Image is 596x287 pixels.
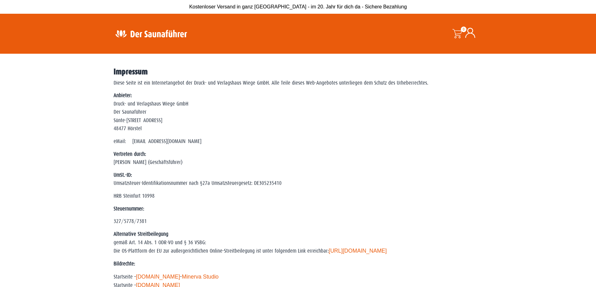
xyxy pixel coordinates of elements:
p: Umsatzsteuer-Identifikationsnummer nach §27a Umsatzsteuergesetz: DE305235410 [114,171,483,188]
p: Diese Seite ist ein Internetangebot der Druck- und Verlagshaus Wiege GmbH. Alle Teile dieses Web-... [114,79,483,87]
a: Minerva Studio [182,274,218,280]
strong: Alternative Streitbeilegung [114,231,168,237]
strong: Steuernummer: [114,206,144,212]
h2: Impressum [114,68,483,76]
span: 48477 Hörstel [114,126,142,131]
a: [DOMAIN_NAME] [136,274,180,280]
p: HRB Steinfurt 10998 [114,192,483,200]
strong: Bildrechte: [114,261,135,267]
p: Druck- und Verlagshaus Wiege GmbH Der Saunaführer [114,92,483,133]
p: gemäß Art. 14 Abs. 1 ODR-VO und § 36 VSBG: Die OS-Plattform der EU zur außergerichtlichen Online-... [114,230,483,255]
span: Sünte-[STREET_ADDRESS] [114,117,162,123]
span: Kostenloser Versand in ganz [GEOGRAPHIC_DATA] - im 20. Jahr für dich da - Sichere Bezahlung [189,4,407,9]
strong: UmSt.-ID: [114,172,132,178]
p: [PERSON_NAME] (Geschäftsführer) [114,150,483,167]
span: 0 [461,27,466,32]
strong: Vertreten durch: [114,151,146,157]
strong: Anbieter: [114,92,132,98]
a: [URL][DOMAIN_NAME] [329,248,387,254]
p: eMail: [EMAIL_ADDRESS][DOMAIN_NAME] [114,137,483,146]
p: 327/5778/7381 [114,217,483,225]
